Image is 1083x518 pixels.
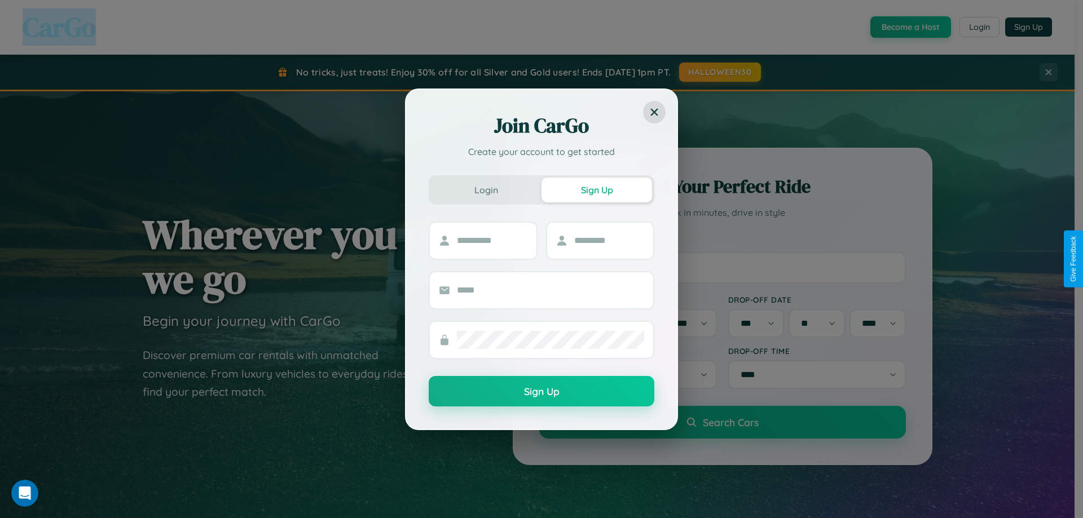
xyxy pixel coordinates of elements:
[431,178,541,202] button: Login
[1069,236,1077,282] div: Give Feedback
[429,145,654,158] p: Create your account to get started
[429,112,654,139] h2: Join CarGo
[429,376,654,406] button: Sign Up
[11,480,38,507] iframe: Intercom live chat
[541,178,652,202] button: Sign Up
